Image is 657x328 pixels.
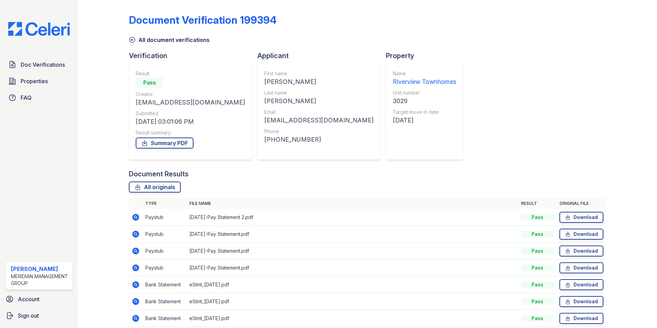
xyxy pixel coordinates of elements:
a: All document verifications [129,36,210,44]
div: [EMAIL_ADDRESS][DOMAIN_NAME] [136,98,245,107]
div: Property [386,51,469,61]
div: [DATE] 03:01:06 PM [136,117,245,127]
div: Document Results [129,169,189,179]
th: Result [518,198,557,209]
div: [DATE] [393,116,456,125]
a: Download [559,313,603,324]
div: [PHONE_NUMBER] [264,135,374,144]
td: Paystub [143,209,187,226]
div: Creator [136,91,245,98]
div: Result [136,70,245,77]
td: eStmt_[DATE].pdf [187,310,518,327]
a: All originals [129,182,181,193]
div: Riverview Townhomes [393,77,456,87]
div: [PERSON_NAME] [264,77,374,87]
div: Phone [264,128,374,135]
td: Bank Statement [143,310,187,327]
td: [DATE]-Pay Statement 2.pdf [187,209,518,226]
a: Download [559,279,603,290]
div: Target move in date [393,109,456,116]
td: [DATE]-Pay Statement.pdf [187,260,518,276]
th: Original file [557,198,606,209]
div: Pass [521,248,554,254]
div: [PERSON_NAME] [264,96,374,106]
a: Download [559,245,603,256]
div: Email [264,109,374,116]
img: CE_Logo_Blue-a8612792a0a2168367f1c8372b55b34899dd931a85d93a1a3d3e32e68fde9ad4.png [3,22,75,36]
span: Sign out [18,311,39,320]
div: Name [393,70,456,77]
a: Download [559,296,603,307]
div: Applicant [257,51,386,61]
a: FAQ [5,91,73,105]
a: Download [559,229,603,240]
div: Pass [521,231,554,238]
td: Paystub [143,226,187,243]
div: Pass [521,264,554,271]
a: Sign out [3,309,75,322]
span: FAQ [21,94,32,102]
td: [DATE]-Pay Statement.pdf [187,243,518,260]
div: Pass [521,298,554,305]
div: Submitted [136,110,245,117]
td: eStmt_[DATE].pdf [187,276,518,293]
a: Download [559,262,603,273]
th: File name [187,198,518,209]
div: [PERSON_NAME] [11,265,70,273]
div: Unit number [393,89,456,96]
td: Bank Statement [143,276,187,293]
a: Summary PDF [136,138,193,149]
div: Pass [136,77,163,88]
div: Meridian Management Group [11,273,70,287]
a: Properties [5,74,73,88]
span: Account [18,295,40,303]
div: Document Verification 199394 [129,14,277,26]
div: Verification [129,51,257,61]
div: Pass [521,214,554,221]
td: Paystub [143,260,187,276]
a: Doc Verifications [5,58,73,72]
td: eStmt_[DATE].pdf [187,293,518,310]
div: Result summary [136,129,245,136]
a: Name Riverview Townhomes [393,70,456,87]
a: Account [3,292,75,306]
td: Paystub [143,243,187,260]
div: First name [264,70,374,77]
div: Pass [521,281,554,288]
span: Doc Verifications [21,61,65,69]
div: Pass [521,315,554,322]
span: Properties [21,77,48,85]
div: Last name [264,89,374,96]
div: 3029 [393,96,456,106]
td: [DATE]-Pay Statement.pdf [187,226,518,243]
div: [EMAIL_ADDRESS][DOMAIN_NAME] [264,116,374,125]
th: Type [143,198,187,209]
a: Download [559,212,603,223]
td: Bank Statement [143,293,187,310]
